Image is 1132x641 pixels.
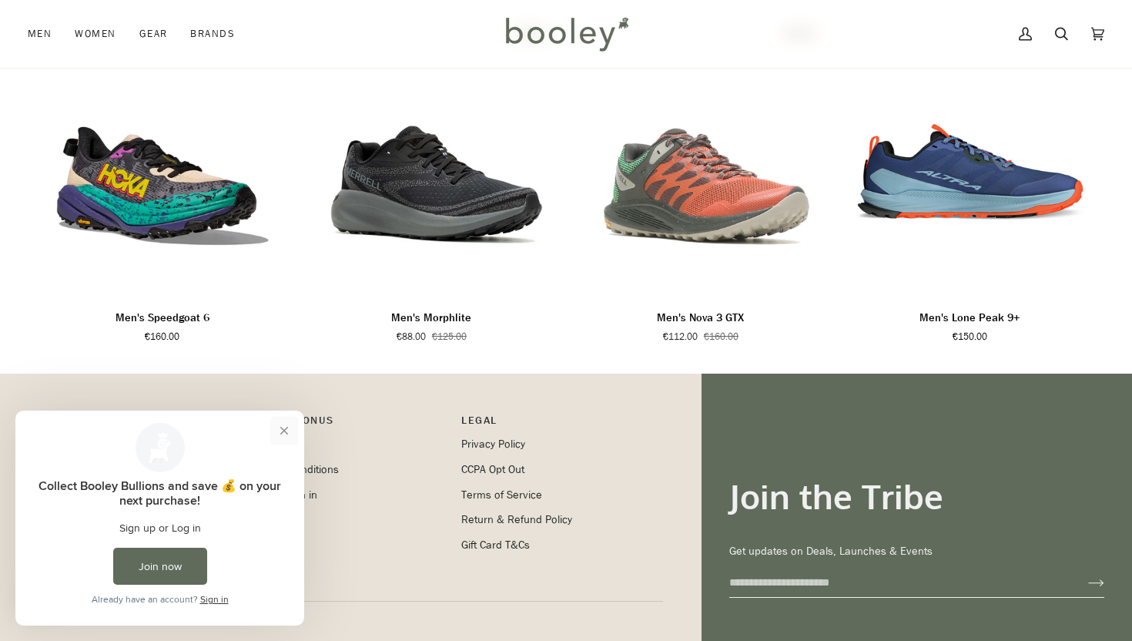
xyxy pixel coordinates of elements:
h3: Join the Tribe [729,475,1104,518]
img: Hoka Men's Speedgoat 6 Oatmeal / Mountain Iris - Booley Galway [35,15,290,297]
product-grid-item: Men's Morphlite [305,15,559,344]
span: Gear [139,26,168,42]
a: Privacy Policy [461,437,525,451]
a: Return & Refund Policy [461,512,572,527]
a: Men's Nova 3 GTX [574,304,828,344]
span: Men [28,26,52,42]
a: Men's Lone Peak 9+ [843,15,1097,297]
a: CCPA Opt Out [461,462,524,477]
span: €160.00 [704,330,738,344]
a: Men's Nova 3 GTX [574,15,828,297]
img: Merrell Men's Nova 3 GTX Clay - Booley Galway [574,15,828,297]
a: Terms & Conditions [245,462,339,477]
product-grid-item-variant: 8 / Clay [574,15,828,297]
span: Women [75,26,116,42]
span: €160.00 [145,330,179,344]
product-grid-item: Men's Lone Peak 9+ [843,15,1097,344]
product-grid-item-variant: 8.5 / Navy [843,15,1097,297]
a: Men's Speedgoat 6 [35,304,290,344]
span: €88.00 [397,330,426,344]
span: €150.00 [953,330,987,344]
img: Merrell Men's Morphlite Black / Asphalt - Booley Galway [305,15,559,297]
p: Men's Lone Peak 9+ [919,310,1020,327]
p: Men's Morphlite [391,310,471,327]
button: Join [1063,571,1104,596]
a: Men's Morphlite [305,304,559,344]
product-grid-item: Men's Nova 3 GTX [574,15,828,344]
input: your-email@example.com [729,569,1063,597]
span: Brands [190,26,235,42]
p: Men's Nova 3 GTX [657,310,744,327]
a: Men's Speedgoat 6 [35,15,290,297]
iframe: Loyalty program pop-up with offers and actions [15,411,304,626]
p: Men's Speedgoat 6 [116,310,209,327]
p: Get updates on Deals, Launches & Events [729,543,1104,560]
a: Gift Card T&Cs [461,538,530,552]
span: €112.00 [663,330,698,344]
a: Men's Morphlite [305,15,559,297]
span: €125.00 [432,330,467,344]
a: Sign up/Sign in [245,488,317,502]
product-grid-item-variant: 8 / Black / Asphalt [305,15,559,297]
a: Terms of Service [461,488,542,502]
product-grid-item: Men's Speedgoat 6 [35,15,290,344]
img: Altra Men's Lone Peak 9+ Navy - Booley Galway [843,15,1097,297]
p: Booley Bonus [245,412,447,436]
img: Booley [499,12,634,56]
p: Pipeline_Footer Sub [461,412,663,436]
product-grid-item-variant: 8.5 / Oatmeal / Mountain Iris [35,15,290,297]
a: Men's Lone Peak 9+ [843,304,1097,344]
